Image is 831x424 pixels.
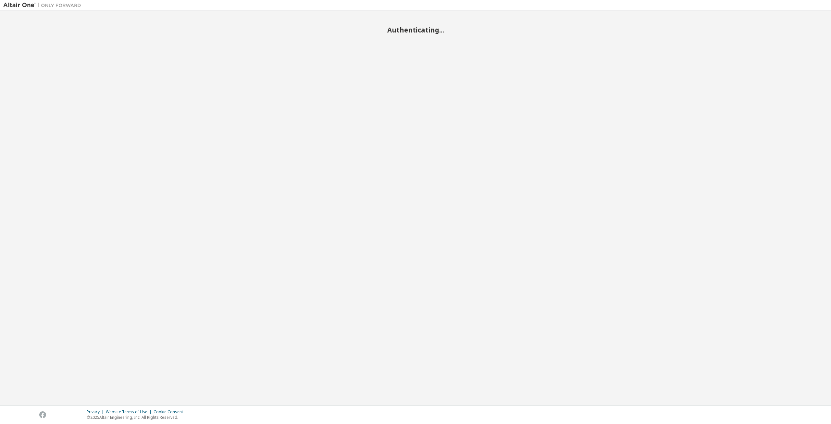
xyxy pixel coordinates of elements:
[87,415,187,420] p: © 2025 Altair Engineering, Inc. All Rights Reserved.
[3,26,828,34] h2: Authenticating...
[87,409,106,415] div: Privacy
[106,409,154,415] div: Website Terms of Use
[39,411,46,418] img: facebook.svg
[154,409,187,415] div: Cookie Consent
[3,2,84,8] img: Altair One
